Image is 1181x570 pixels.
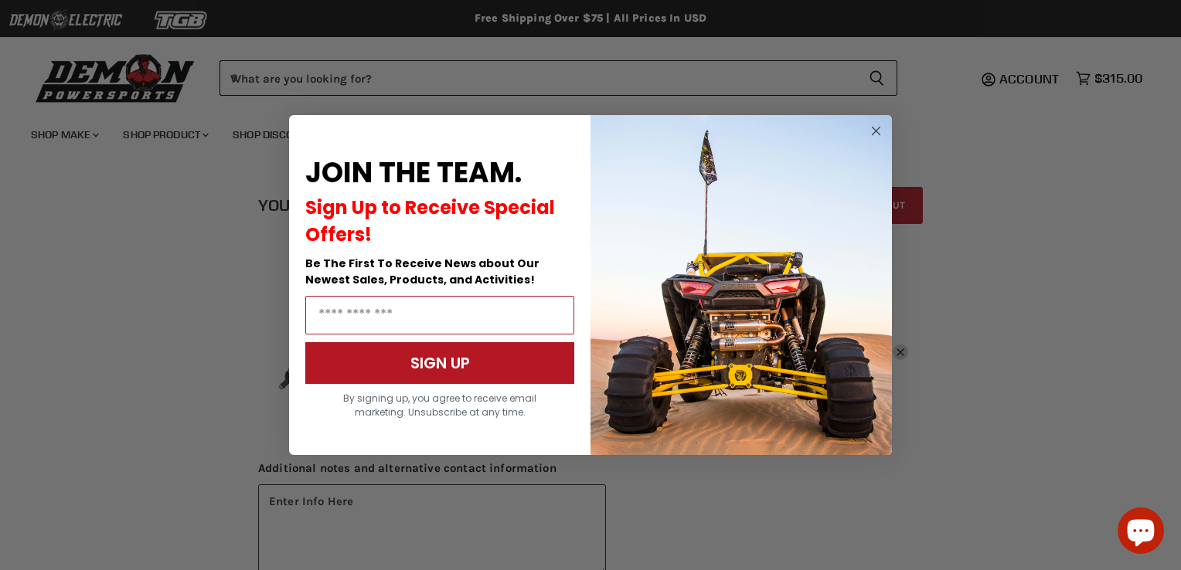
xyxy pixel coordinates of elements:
inbox-online-store-chat: Shopify online store chat [1113,507,1169,558]
span: Sign Up to Receive Special Offers! [305,195,555,247]
span: JOIN THE TEAM. [305,153,522,192]
button: Close dialog [866,121,886,141]
img: a9095488-b6e7-41ba-879d-588abfab540b.jpeg [590,115,892,455]
span: Be The First To Receive News about Our Newest Sales, Products, and Activities! [305,256,539,287]
input: Email Address [305,296,574,334]
span: By signing up, you agree to receive email marketing. Unsubscribe at any time. [343,392,536,419]
button: SIGN UP [305,342,574,384]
